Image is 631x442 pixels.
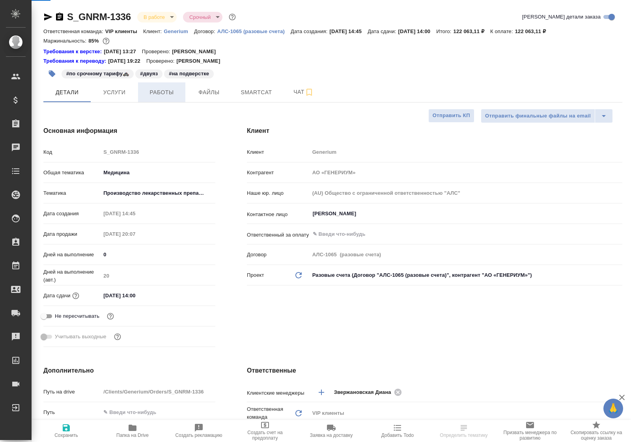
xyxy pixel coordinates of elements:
p: Дата создания [43,210,101,218]
button: Папка на Drive [99,420,166,442]
p: #двуяз [140,70,158,78]
button: Включи, если не хочешь, чтобы указанная дата сдачи изменилась после переставления заказа в 'Подтв... [105,311,116,321]
p: [PERSON_NAME] [176,57,226,65]
p: Путь на drive [43,388,101,396]
button: Добавить тэг [43,65,61,82]
p: Итого: [436,28,453,34]
p: К оплате: [490,28,515,34]
div: Производство лекарственных препаратов [101,186,215,200]
p: VIP клиенты [105,28,143,34]
span: Детали [48,88,86,97]
p: Тематика [43,189,101,197]
h4: Ответственные [247,366,622,375]
span: Звержановская Диана [334,388,396,396]
div: Нажми, чтобы открыть папку с инструкцией [43,48,104,56]
span: 🙏 [607,400,620,417]
p: 85% [88,38,101,44]
div: Разовые счета (Договор "АЛС-1065 (разовые счета)", контрагент "АО «ГЕНЕРИУМ»") [310,269,622,282]
span: Создать рекламацию [175,433,222,438]
p: Путь [43,408,101,416]
h4: Основная информация [43,126,215,136]
div: Звержановская Диана [334,387,404,397]
p: Клиент [247,148,310,156]
div: В работе [137,12,177,22]
span: Скопировать ссылку на оценку заказа [568,430,625,441]
button: Доп статусы указывают на важность/срочность заказа [227,12,237,22]
p: Договор [247,251,310,259]
p: Дата сдачи: [368,28,398,34]
a: АЛС-1065 (разовые счета) [217,28,291,34]
p: Дата сдачи [43,292,71,300]
span: двуяз [134,70,163,76]
span: Добавить Todo [381,433,414,438]
span: Призвать менеджера по развитию [502,430,558,441]
input: ✎ Введи что-нибудь [101,249,215,260]
button: Open [618,233,620,235]
button: Сохранить [33,420,99,442]
button: Добавить менеджера [312,383,331,402]
span: Создать счет на предоплату [237,430,293,441]
span: Работы [143,88,181,97]
p: Контрагент [247,169,310,177]
input: Пустое поле [310,146,622,158]
p: Проверено: [142,48,172,56]
p: Клиент: [143,28,164,34]
input: Пустое поле [101,146,215,158]
span: Файлы [190,88,228,97]
p: [DATE] 19:22 [108,57,146,65]
button: Призвать менеджера по развитию [497,420,563,442]
button: Выбери, если сб и вс нужно считать рабочими днями для выполнения заказа. [112,332,123,342]
span: Учитывать выходные [55,333,106,341]
p: Наше юр. лицо [247,189,310,197]
button: Создать рекламацию [166,420,232,442]
span: [PERSON_NAME] детали заказа [522,13,601,21]
button: Добавить Todo [364,420,431,442]
input: Пустое поле [101,228,170,240]
p: Дата создания: [291,28,329,34]
button: Open [618,392,620,393]
div: Нажми, чтобы открыть папку с инструкцией [43,57,108,65]
p: #на подверстке [169,70,209,78]
span: Не пересчитывать [55,312,99,320]
input: ✎ Введи что-нибудь [101,407,215,418]
p: Дата продажи [43,230,101,238]
p: [DATE] 13:27 [104,48,142,56]
p: Ответственный за оплату [247,231,310,239]
a: Требования к верстке: [43,48,104,56]
svg: Подписаться [304,88,314,97]
h4: Дополнительно [43,366,215,375]
p: Проверено: [146,57,177,65]
input: Пустое поле [310,187,622,199]
div: Медицина [101,166,215,179]
input: Пустое поле [101,270,215,282]
button: Создать счет на предоплату [232,420,298,442]
span: по срочному тарифу🚓 [61,70,134,76]
div: VIP клиенты [310,407,622,420]
span: Сохранить [54,433,78,438]
button: Скопировать ссылку [55,12,64,22]
p: 122 063,11 ₽ [454,28,490,34]
span: Услуги [95,88,133,97]
a: Требования к переводу: [43,57,108,65]
span: Определить тематику [440,433,487,438]
span: Заявка на доставку [310,433,353,438]
p: Маржинальность: [43,38,88,44]
button: Срочный [187,14,213,21]
button: Определить тематику [431,420,497,442]
button: Заявка на доставку [298,420,364,442]
input: Пустое поле [310,249,622,260]
button: В работе [141,14,167,21]
p: Общая тематика [43,169,101,177]
p: [PERSON_NAME] [172,48,222,56]
input: Пустое поле [101,208,170,219]
span: Smartcat [237,88,275,97]
input: Пустое поле [310,167,622,178]
p: Проект [247,271,264,279]
div: В работе [183,12,222,22]
button: 15417.67 RUB; [101,36,111,46]
span: Отправить финальные файлы на email [485,112,591,121]
p: Клиентские менеджеры [247,389,310,397]
h4: Клиент [247,126,622,136]
p: Дней на выполнение [43,251,101,259]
